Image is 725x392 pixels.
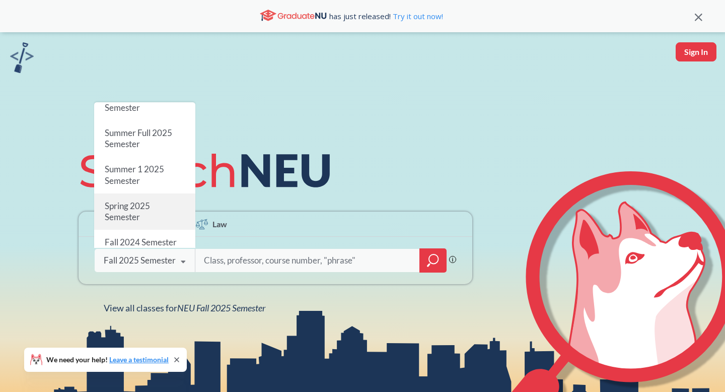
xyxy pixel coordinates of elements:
span: NEU Fall 2025 Semester [177,302,265,313]
span: View all classes for [104,302,265,313]
span: Law [212,218,227,230]
button: Sign In [676,42,716,61]
span: has just released! [329,11,443,22]
span: Summer 1 2025 Semester [105,164,164,186]
input: Class, professor, course number, "phrase" [203,250,412,271]
span: Summer 2 2025 Semester [105,91,164,113]
div: Fall 2025 Semester [104,255,176,266]
a: sandbox logo [10,42,34,76]
svg: magnifying glass [427,253,439,268]
a: Try it out now! [391,11,443,21]
img: sandbox logo [10,42,34,73]
span: Fall 2024 Semester [105,237,177,248]
span: Summer Full 2025 Semester [105,127,172,149]
span: Spring 2025 Semester [105,201,150,222]
span: We need your help! [46,356,169,363]
div: magnifying glass [419,248,447,273]
a: Leave a testimonial [109,355,169,364]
